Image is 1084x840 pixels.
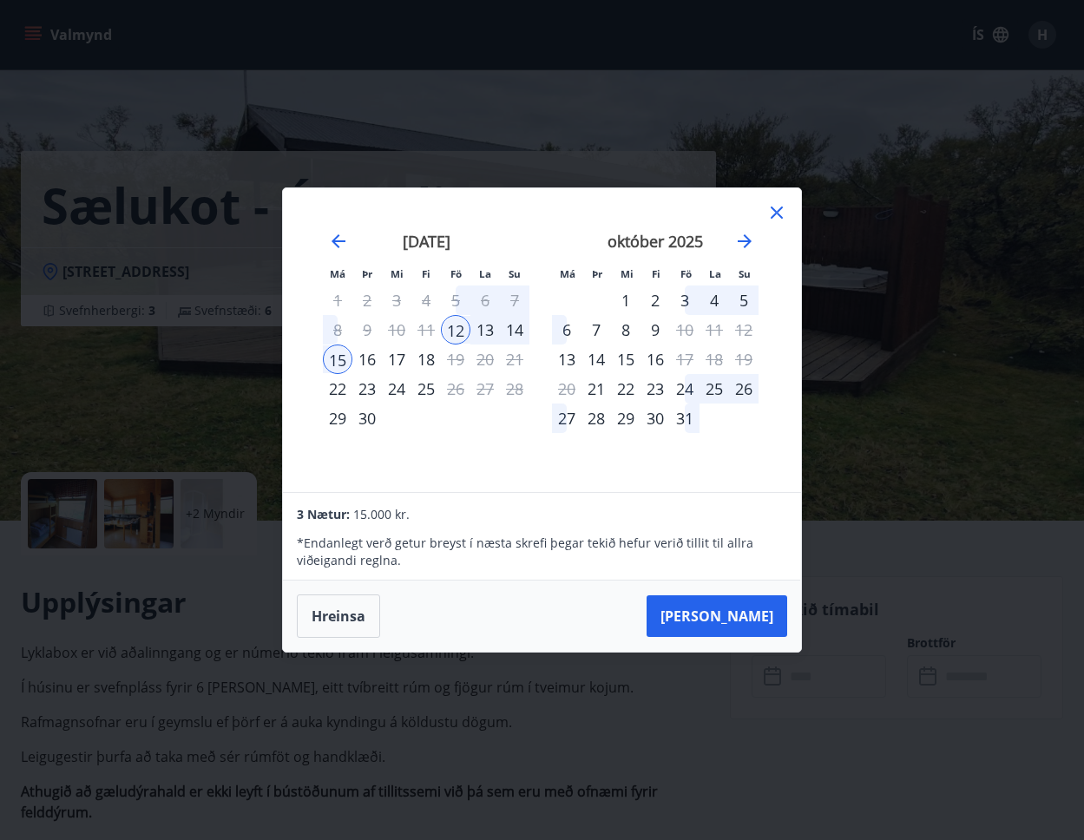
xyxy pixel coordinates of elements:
div: 8 [611,315,641,345]
td: Choose fimmtudagur, 2. október 2025 as your check-in date. It’s available. [641,285,670,315]
div: 13 [470,315,500,345]
td: Choose fimmtudagur, 25. september 2025 as your check-in date. It’s available. [411,374,441,404]
div: 30 [641,404,670,433]
td: Choose fimmtudagur, 30. október 2025 as your check-in date. It’s available. [641,404,670,433]
div: 4 [700,285,729,315]
small: Mi [621,267,634,280]
td: Not available. sunnudagur, 12. október 2025 [729,315,759,345]
div: 16 [352,345,382,374]
td: Choose föstudagur, 31. október 2025 as your check-in date. It’s available. [670,404,700,433]
td: Choose miðvikudagur, 15. október 2025 as your check-in date. It’s available. [611,345,641,374]
div: 9 [641,315,670,345]
div: 24 [382,374,411,404]
td: Choose mánudagur, 8. september 2025 as your check-in date. It’s available. [323,315,352,345]
td: Choose miðvikudagur, 22. október 2025 as your check-in date. It’s available. [611,374,641,404]
div: 14 [581,345,611,374]
div: Aðeins innritun í boði [552,345,581,374]
div: Aðeins útritun í boði [441,374,470,404]
div: 5 [729,285,759,315]
td: Choose fimmtudagur, 4. september 2025 as your check-in date. It’s available. [411,285,441,315]
td: Choose laugardagur, 25. október 2025 as your check-in date. It’s available. [700,374,729,404]
td: Choose þriðjudagur, 16. september 2025 as your check-in date. It’s available. [352,345,382,374]
div: 29 [611,404,641,433]
td: Choose mánudagur, 13. október 2025 as your check-in date. It’s available. [552,345,581,374]
small: Má [330,267,345,280]
td: Not available. laugardagur, 11. október 2025 [700,315,729,345]
td: Not available. þriðjudagur, 2. september 2025 [352,285,382,315]
td: Choose sunnudagur, 7. september 2025 as your check-in date. It’s available. [500,285,529,315]
small: Fi [422,267,430,280]
div: 7 [581,315,611,345]
td: Choose laugardagur, 6. september 2025 as your check-in date. It’s available. [470,285,500,315]
td: Selected. sunnudagur, 14. september 2025 [500,315,529,345]
span: 3 Nætur: [297,506,350,522]
td: Choose mánudagur, 6. október 2025 as your check-in date. It’s available. [552,315,581,345]
td: Choose laugardagur, 4. október 2025 as your check-in date. It’s available. [700,285,729,315]
td: Choose þriðjudagur, 30. september 2025 as your check-in date. It’s available. [352,404,382,433]
div: 28 [581,404,611,433]
td: Choose miðvikudagur, 3. september 2025 as your check-in date. It’s available. [382,285,411,315]
td: Not available. laugardagur, 20. september 2025 [470,345,500,374]
div: 30 [352,404,382,433]
div: 6 [552,315,581,345]
td: Choose mánudagur, 29. september 2025 as your check-in date. It’s available. [323,404,352,433]
div: Aðeins útritun í boði [441,345,470,374]
small: Þr [592,267,602,280]
td: Selected. laugardagur, 13. september 2025 [470,315,500,345]
div: Calendar [304,209,780,471]
strong: [DATE] [403,231,450,252]
div: 31 [670,404,700,433]
small: Fö [450,267,462,280]
small: Fö [680,267,692,280]
td: Not available. mánudagur, 20. október 2025 [552,374,581,404]
td: Choose föstudagur, 24. október 2025 as your check-in date. It’s available. [670,374,700,404]
td: Not available. sunnudagur, 19. október 2025 [729,345,759,374]
button: [PERSON_NAME] [647,595,787,637]
div: 24 [670,374,700,404]
div: Aðeins útritun í boði [670,345,700,374]
td: Choose þriðjudagur, 14. október 2025 as your check-in date. It’s available. [581,345,611,374]
td: Selected as start date. föstudagur, 12. september 2025 [441,315,470,345]
td: Choose föstudagur, 19. september 2025 as your check-in date. It’s available. [441,345,470,374]
div: 25 [700,374,729,404]
td: Selected as end date. mánudagur, 15. september 2025 [323,345,352,374]
div: 27 [552,404,581,433]
td: Not available. sunnudagur, 21. september 2025 [500,345,529,374]
div: 23 [352,374,382,404]
td: Not available. mánudagur, 1. september 2025 [323,285,352,315]
td: Choose þriðjudagur, 9. september 2025 as your check-in date. It’s available. [352,315,382,345]
td: Choose föstudagur, 5. september 2025 as your check-in date. It’s available. [441,285,470,315]
td: Not available. laugardagur, 27. september 2025 [470,374,500,404]
small: Mi [391,267,404,280]
div: 1 [611,285,641,315]
small: Su [739,267,751,280]
button: Hreinsa [297,594,380,638]
td: Choose þriðjudagur, 21. október 2025 as your check-in date. It’s available. [581,374,611,404]
div: 18 [411,345,441,374]
td: Choose fimmtudagur, 18. september 2025 as your check-in date. It’s available. [411,345,441,374]
td: Choose föstudagur, 3. október 2025 as your check-in date. It’s available. [670,285,700,315]
div: 22 [611,374,641,404]
td: Choose sunnudagur, 5. október 2025 as your check-in date. It’s available. [729,285,759,315]
div: 15 [323,345,352,374]
td: Choose fimmtudagur, 23. október 2025 as your check-in date. It’s available. [641,374,670,404]
td: Choose miðvikudagur, 24. september 2025 as your check-in date. It’s available. [382,374,411,404]
td: Choose föstudagur, 17. október 2025 as your check-in date. It’s available. [670,345,700,374]
td: Choose miðvikudagur, 10. september 2025 as your check-in date. It’s available. [382,315,411,345]
div: 12 [441,315,470,345]
div: 14 [500,315,529,345]
div: Aðeins innritun í boði [323,404,352,433]
td: Choose þriðjudagur, 7. október 2025 as your check-in date. It’s available. [581,315,611,345]
td: Choose miðvikudagur, 1. október 2025 as your check-in date. It’s available. [611,285,641,315]
td: Choose miðvikudagur, 17. september 2025 as your check-in date. It’s available. [382,345,411,374]
div: 3 [670,285,700,315]
td: Choose miðvikudagur, 29. október 2025 as your check-in date. It’s available. [611,404,641,433]
td: Choose mánudagur, 22. september 2025 as your check-in date. It’s available. [323,374,352,404]
small: La [479,267,491,280]
div: 23 [641,374,670,404]
td: Choose fimmtudagur, 16. október 2025 as your check-in date. It’s available. [641,345,670,374]
div: 2 [641,285,670,315]
small: Su [509,267,521,280]
td: Choose mánudagur, 27. október 2025 as your check-in date. It’s available. [552,404,581,433]
td: Choose þriðjudagur, 28. október 2025 as your check-in date. It’s available. [581,404,611,433]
